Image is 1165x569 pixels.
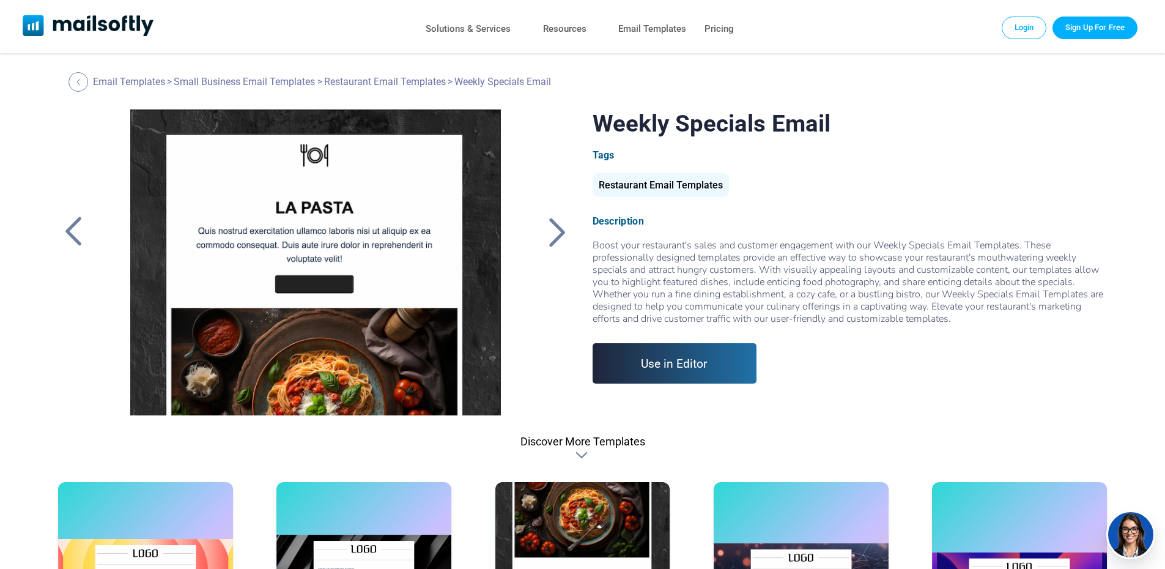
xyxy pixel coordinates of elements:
a: Email Templates [618,20,686,38]
a: Solutions & Services [426,20,511,38]
div: Restaurant Email Templates [593,173,729,197]
a: Weekly Specials Email [109,110,521,415]
a: Email Templates [93,76,165,87]
div: Discover More Templates [575,449,590,461]
a: Back [68,72,91,92]
a: Restaurant Email Templates [324,76,446,87]
div: Discover More Templates [520,435,645,448]
a: Back [542,216,573,248]
a: Mailsoftly [23,15,154,39]
a: Use in Editor [593,343,757,384]
a: Resources [543,20,586,38]
a: Trial [1052,17,1137,39]
div: Boost your restaurant's sales and customer engagement with our Weekly Specials Email Templates. T... [593,239,1107,325]
a: Restaurant Email Templates [593,184,729,190]
a: Back [58,216,89,248]
a: Small Business Email Templates [174,76,315,87]
a: Login [1002,17,1047,39]
div: Tags [593,149,1107,161]
div: Description [593,215,1107,227]
a: Pricing [705,20,734,38]
h1: Weekly Specials Email [593,110,1107,137]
